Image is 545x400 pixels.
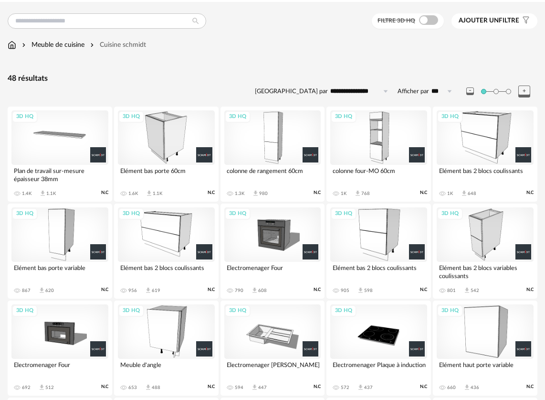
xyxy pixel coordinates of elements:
[153,191,162,196] div: 1.1K
[463,287,471,294] span: Download icon
[433,204,537,299] a: 3D HQ Elément bas 2 blocs variables coulissants 801 Download icon 542 N.C
[471,385,479,390] div: 436
[225,111,251,123] div: 3D HQ
[11,359,108,378] div: Electromenager Four
[235,385,243,390] div: 594
[12,305,38,317] div: 3D HQ
[101,190,108,196] span: N.C
[330,262,427,281] div: Elément bas 2 blocs coulissants
[526,190,534,196] span: N.C
[224,165,321,184] div: colonne de rangement 60cm
[8,40,16,50] img: svg+xml;base64,PHN2ZyB3aWR0aD0iMTYiIGhlaWdodD0iMTciIHZpZXdCb3g9IjAgMCAxNiAxNyIgZmlsbD0ibm9uZSIgeG...
[526,384,534,390] span: N.C
[252,190,259,197] span: Download icon
[20,40,84,50] div: Meuble de cuisine
[251,384,258,391] span: Download icon
[330,165,427,184] div: colonne four-MO 60cm
[377,18,415,23] span: Filtre 3D HQ
[526,287,534,293] span: N.C
[354,190,361,197] span: Download icon
[398,87,429,96] label: Afficher par
[451,13,537,29] button: Ajouter unfiltre Filter icon
[22,288,31,293] div: 867
[220,204,325,299] a: 3D HQ Electromenager Four 790 Download icon 608 N.C
[357,384,364,391] span: Download icon
[118,208,144,220] div: 3D HQ
[38,287,45,294] span: Download icon
[20,40,28,50] img: svg+xml;base64,PHN2ZyB3aWR0aD0iMTYiIGhlaWdodD0iMTYiIHZpZXdCb3g9IjAgMCAxNiAxNiIgZmlsbD0ibm9uZSIgeG...
[128,385,137,390] div: 653
[208,384,215,390] span: N.C
[118,165,215,184] div: Elément bas porte 60cm
[437,305,463,317] div: 3D HQ
[341,385,349,390] div: 572
[420,287,427,293] span: N.C
[235,191,244,196] div: 1.3K
[258,288,267,293] div: 608
[39,190,46,197] span: Download icon
[145,384,152,391] span: Download icon
[364,288,373,293] div: 598
[461,190,468,197] span: Download icon
[225,208,251,220] div: 3D HQ
[459,17,519,25] span: filtre
[331,208,356,220] div: 3D HQ
[220,107,325,202] a: 3D HQ colonne de rangement 60cm 1.3K Download icon 980 N.C
[326,204,431,299] a: 3D HQ Elément bas 2 blocs coulissants 905 Download icon 598 N.C
[224,359,321,378] div: Electromenager [PERSON_NAME]
[114,107,219,202] a: 3D HQ Elément bas porte 60cm 1.6K Download icon 1.1K N.C
[331,111,356,123] div: 3D HQ
[220,301,325,396] a: 3D HQ Electromenager [PERSON_NAME] 594 Download icon 447 N.C
[118,305,144,317] div: 3D HQ
[8,204,112,299] a: 3D HQ Elément bas porte variable 867 Download icon 620 N.C
[118,262,215,281] div: Elément bas 2 blocs coulissants
[208,190,215,196] span: N.C
[8,74,537,84] div: 48 résultats
[437,165,534,184] div: Elément bas 2 blocs coulissants
[361,191,370,196] div: 768
[519,17,530,25] span: Filter icon
[11,262,108,281] div: Elément bas porte variable
[45,288,54,293] div: 620
[114,204,219,299] a: 3D HQ Elément bas 2 blocs coulissants 956 Download icon 619 N.C
[224,262,321,281] div: Electromenager Four
[314,287,321,293] span: N.C
[314,384,321,390] span: N.C
[341,191,346,196] div: 1K
[251,287,258,294] span: Download icon
[437,111,463,123] div: 3D HQ
[101,287,108,293] span: N.C
[314,190,321,196] span: N.C
[420,190,427,196] span: N.C
[235,288,243,293] div: 790
[433,107,537,202] a: 3D HQ Elément bas 2 blocs coulissants 1K Download icon 648 N.C
[258,385,267,390] div: 447
[8,301,112,396] a: 3D HQ Electromenager Four 692 Download icon 512 N.C
[255,87,328,96] label: [GEOGRAPHIC_DATA] par
[357,287,364,294] span: Download icon
[128,191,138,196] div: 1.6K
[341,288,349,293] div: 905
[459,17,499,24] span: Ajouter un
[437,208,463,220] div: 3D HQ
[12,208,38,220] div: 3D HQ
[46,191,56,196] div: 1.1K
[118,359,215,378] div: Meuble d'angle
[447,385,456,390] div: 660
[145,287,152,294] span: Download icon
[326,107,431,202] a: 3D HQ colonne four-MO 60cm 1K Download icon 768 N.C
[447,288,456,293] div: 801
[45,385,54,390] div: 512
[114,301,219,396] a: 3D HQ Meuble d'angle 653 Download icon 488 N.C
[330,359,427,378] div: Electromenager Plaque à induction
[8,107,112,202] a: 3D HQ Plan de travail sur-mesure épaisseur 38mm 1.4K Download icon 1.1K N.C
[152,288,160,293] div: 619
[101,384,108,390] span: N.C
[128,288,137,293] div: 956
[38,384,45,391] span: Download icon
[420,384,427,390] span: N.C
[447,191,453,196] div: 1K
[326,301,431,396] a: 3D HQ Electromenager Plaque à induction 572 Download icon 437 N.C
[208,287,215,293] span: N.C
[225,305,251,317] div: 3D HQ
